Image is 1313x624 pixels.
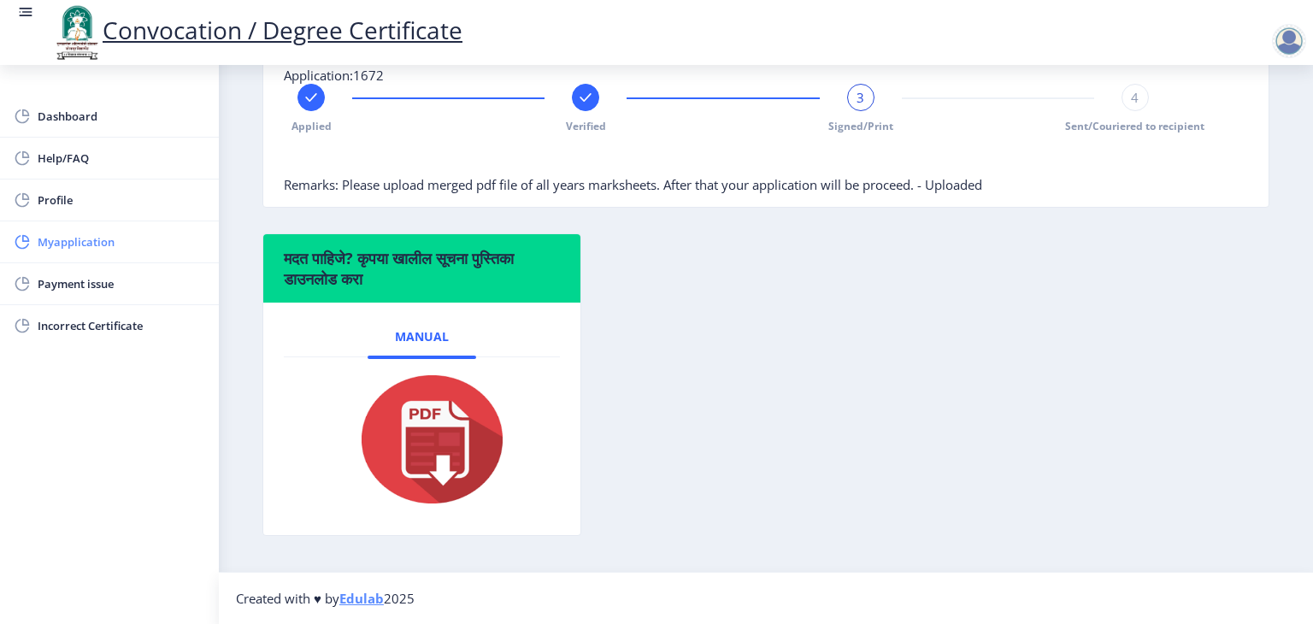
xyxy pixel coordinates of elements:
[51,3,103,62] img: logo
[395,330,449,344] span: Manual
[38,232,205,252] span: Myapplication
[284,176,982,193] span: Remarks: Please upload merged pdf file of all years marksheets. After that your application will ...
[339,590,384,607] a: Edulab
[291,119,332,133] span: Applied
[368,316,476,357] a: Manual
[1065,119,1204,133] span: Sent/Couriered to recipient
[38,274,205,294] span: Payment issue
[857,89,864,106] span: 3
[38,190,205,210] span: Profile
[828,119,893,133] span: Signed/Print
[38,148,205,168] span: Help/FAQ
[51,14,462,46] a: Convocation / Degree Certificate
[38,106,205,127] span: Dashboard
[284,248,560,289] h6: मदत पाहिजे? कृपया खालील सूचना पुस्तिका डाउनलोड करा
[336,371,507,508] img: pdf.png
[38,315,205,336] span: Incorrect Certificate
[236,590,415,607] span: Created with ♥ by 2025
[1131,89,1139,106] span: 4
[284,67,384,84] span: Application:1672
[566,119,606,133] span: Verified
